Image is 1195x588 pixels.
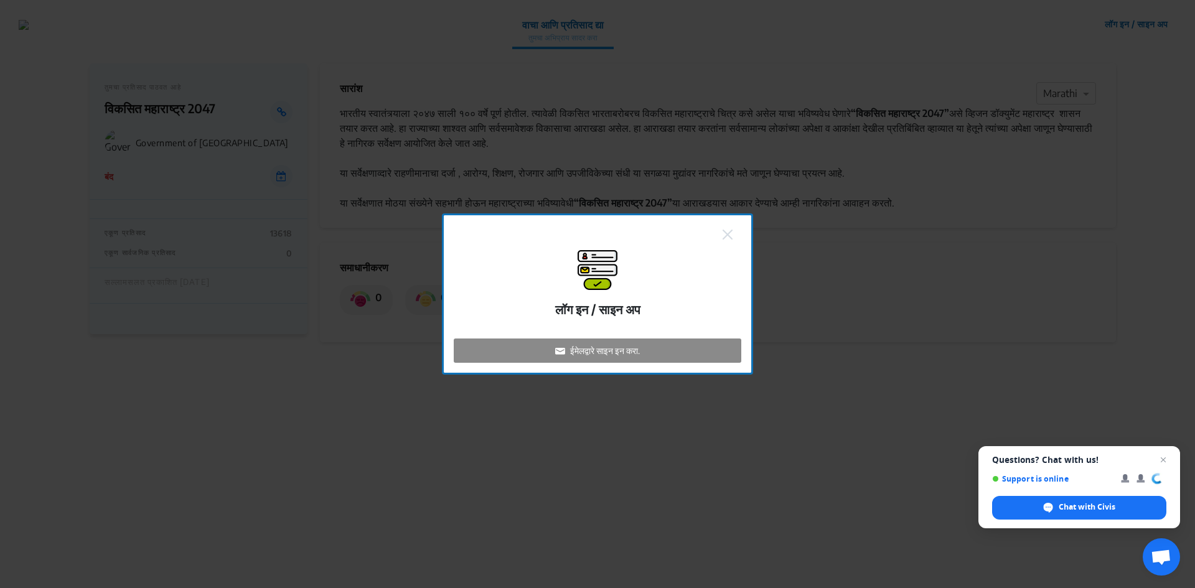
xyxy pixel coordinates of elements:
[723,230,733,240] img: close.png
[992,474,1112,483] span: Support is online
[578,250,617,290] img: signup-modal.png
[1143,538,1180,576] a: Open chat
[570,344,640,357] p: ईमेलद्वारे साइन इन करा.
[992,455,1166,465] span: Questions? Chat with us!
[555,300,640,319] p: लॉग इन / साइन अप
[992,496,1166,520] span: Chat with Civis
[1059,502,1115,513] span: Chat with Civis
[555,346,565,356] img: auth-email.png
